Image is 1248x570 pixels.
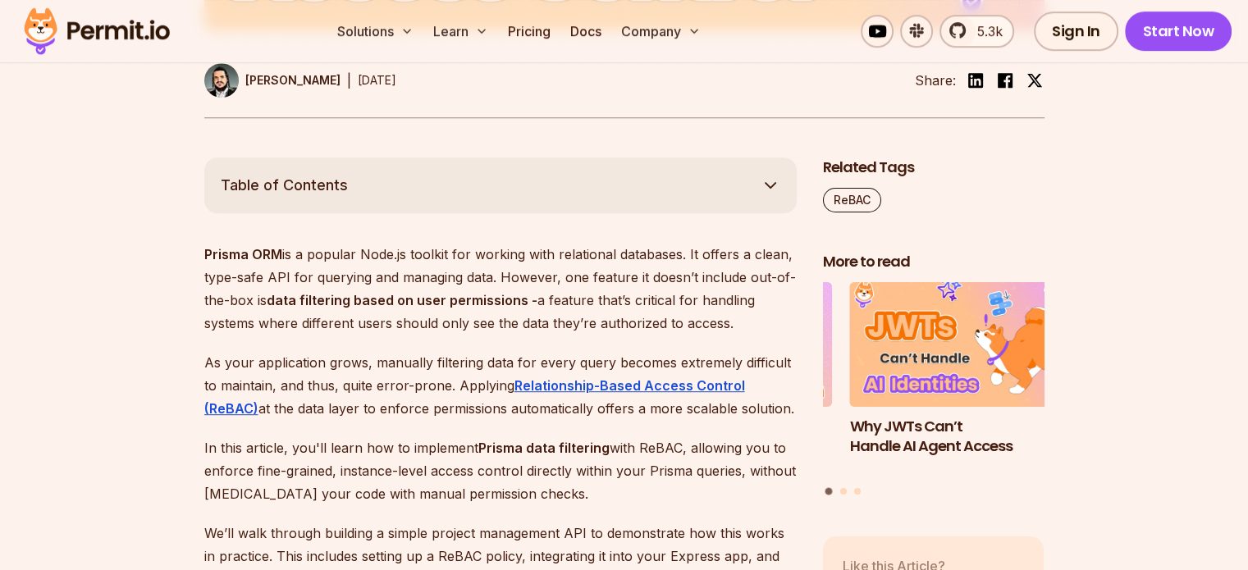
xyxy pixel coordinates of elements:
img: Gabriel L. Manor [204,63,239,98]
div: Posts [823,282,1045,497]
h3: Supabase Authentication and Authorization in Next.js: Implementation Guide [610,417,832,477]
li: Share: [915,71,956,90]
li: 1 of 3 [850,282,1072,477]
a: ReBAC [823,188,881,212]
time: [DATE] [358,73,396,87]
strong: Prisma ORM [204,246,282,262]
img: Permit logo [16,3,177,59]
a: Why JWTs Can’t Handle AI Agent AccessWhy JWTs Can’t Handle AI Agent Access [850,282,1072,477]
button: Learn [427,15,495,48]
a: Pricing [501,15,557,48]
img: twitter [1026,72,1043,89]
img: linkedin [966,71,985,90]
a: Docs [564,15,608,48]
span: Table of Contents [221,174,348,197]
button: Company [615,15,707,48]
a: 5.3k [939,15,1014,48]
a: [PERSON_NAME] [204,63,341,98]
img: Supabase Authentication and Authorization in Next.js: Implementation Guide [610,282,832,407]
button: Go to slide 1 [825,487,833,495]
a: Sign In [1034,11,1118,51]
button: Table of Contents [204,157,797,213]
img: facebook [995,71,1015,90]
li: 3 of 3 [610,282,832,477]
p: As your application grows, manually filtering data for every query becomes extremely difficult to... [204,351,797,420]
p: [PERSON_NAME] [245,72,341,89]
img: Why JWTs Can’t Handle AI Agent Access [850,282,1072,407]
h2: Related Tags [823,157,1045,178]
div: | [347,71,351,90]
h2: More to read [823,252,1045,272]
button: Go to slide 2 [840,488,847,495]
button: Go to slide 3 [854,488,861,495]
span: 5.3k [967,21,1003,41]
h3: Why JWTs Can’t Handle AI Agent Access [850,417,1072,458]
p: is a popular Node.js toolkit for working with relational databases. It offers a clean, type-safe ... [204,243,797,335]
a: Start Now [1125,11,1232,51]
button: Solutions [331,15,420,48]
p: In this article, you'll learn how to implement with ReBAC, allowing you to enforce fine-grained, ... [204,436,797,505]
strong: Prisma data filtering [478,440,610,456]
strong: data filtering based on user permissions - [267,292,537,308]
